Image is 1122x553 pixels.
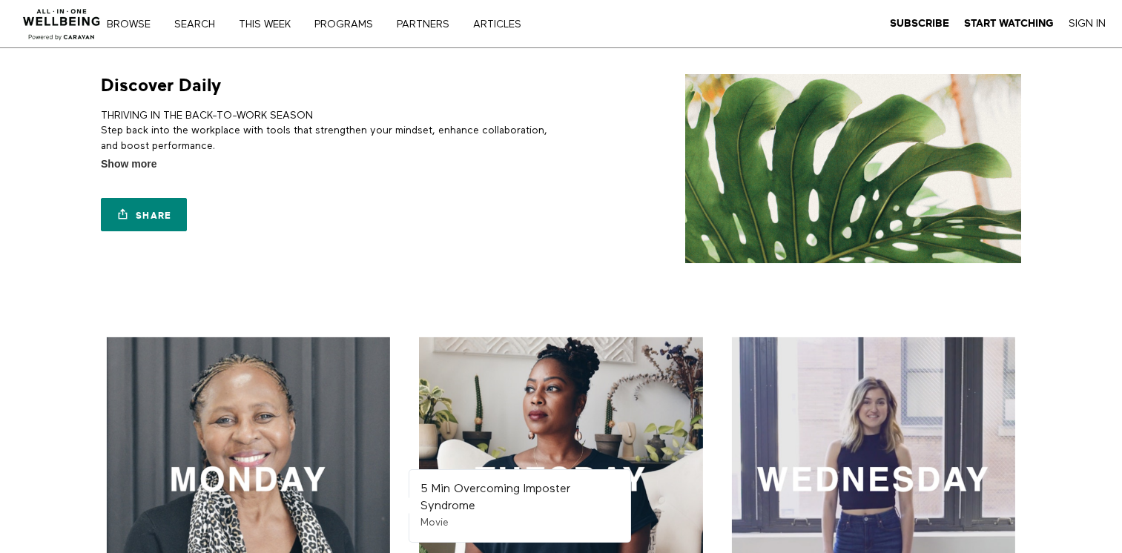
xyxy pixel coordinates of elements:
[468,19,537,30] a: ARTICLES
[101,198,187,231] a: Share
[1069,17,1106,30] a: Sign In
[890,17,949,30] a: Subscribe
[890,18,949,29] strong: Subscribe
[309,19,389,30] a: PROGRAMS
[420,483,570,512] strong: 5 Min Overcoming Imposter Syndrome
[685,74,1021,263] img: Discover Daily
[169,19,231,30] a: Search
[102,19,166,30] a: Browse
[234,19,306,30] a: THIS WEEK
[420,517,449,528] span: Movie
[964,17,1054,30] a: Start Watching
[392,19,465,30] a: PARTNERS
[964,18,1054,29] strong: Start Watching
[101,156,156,172] span: Show more
[101,74,221,97] h1: Discover Daily
[101,108,555,153] p: THRIVING IN THE BACK-TO-WORK SEASON Step back into the workplace with tools that strengthen your ...
[117,16,552,31] nav: Primary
